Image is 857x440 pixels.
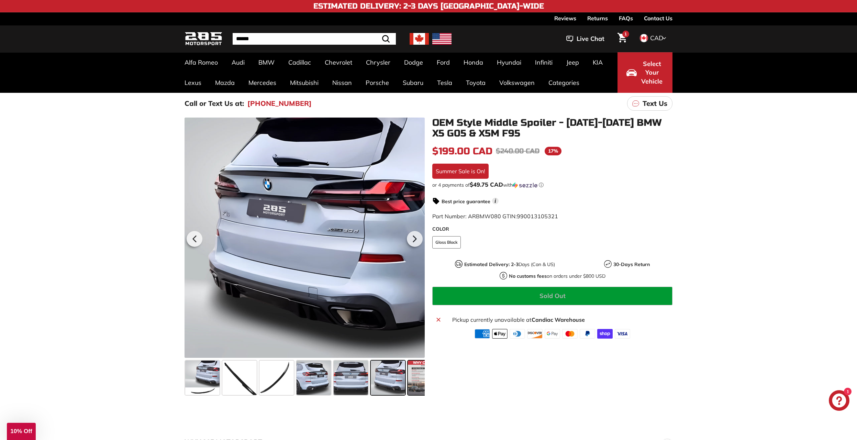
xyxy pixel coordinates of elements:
[432,181,672,188] div: or 4 payments of with
[613,261,650,267] strong: 30-Days Return
[580,329,595,339] img: paypal
[10,428,32,434] span: 10% Off
[325,73,359,93] a: Nissan
[545,147,561,155] span: 17%
[617,52,672,93] button: Select Your Vehicle
[527,329,543,339] img: discover
[644,12,672,24] a: Contact Us
[528,52,559,73] a: Infiniti
[208,73,242,93] a: Mazda
[475,329,490,339] img: american_express
[470,181,503,188] span: $49.75 CAD
[457,52,490,73] a: Honda
[178,73,208,93] a: Lexus
[640,59,664,86] span: Select Your Vehicle
[242,73,283,93] a: Mercedes
[615,329,630,339] img: visa
[827,390,852,412] inbox-online-store-chat: Shopify online store chat
[539,292,566,300] span: Sold Out
[359,52,397,73] a: Chrysler
[432,118,672,139] h1: OEM Style Middle Spoiler - [DATE]-[DATE] BMW X5 G05 & X5M F95
[397,52,430,73] a: Dodge
[545,329,560,339] img: google_pay
[562,329,578,339] img: master
[430,52,457,73] a: Ford
[430,73,459,93] a: Tesla
[627,96,672,111] a: Text Us
[577,34,604,43] span: Live Chat
[517,213,558,220] span: 990013105321
[643,98,667,109] p: Text Us
[225,52,252,73] a: Audi
[359,73,396,93] a: Porsche
[509,273,605,280] p: on orders under $800 USD
[452,316,668,324] p: Pickup currently unavailable at
[178,52,225,73] a: Alfa Romeo
[464,261,555,268] p: Days (Can & US)
[613,27,631,51] a: Cart
[432,287,672,305] button: Sold Out
[509,273,547,279] strong: No customs fees
[281,52,318,73] a: Cadillac
[432,225,672,233] label: COLOR
[185,31,222,47] img: Logo_285_Motorsport_areodynamics_components
[496,147,539,155] span: $240.00 CAD
[650,34,663,42] span: CAD
[490,52,528,73] a: Hyundai
[492,198,499,204] span: i
[432,145,492,157] span: $199.00 CAD
[464,261,519,267] strong: Estimated Delivery: 2-3
[185,98,244,109] p: Call or Text Us at:
[557,30,613,47] button: Live Chat
[7,423,36,440] div: 10% Off
[597,329,613,339] img: shopify_pay
[283,73,325,93] a: Mitsubishi
[624,31,627,36] span: 1
[313,2,544,10] h4: Estimated Delivery: 2-3 Days [GEOGRAPHIC_DATA]-Wide
[492,73,542,93] a: Volkswagen
[432,181,672,188] div: or 4 payments of$49.75 CADwithSezzle Click to learn more about Sezzle
[318,52,359,73] a: Chevrolet
[252,52,281,73] a: BMW
[459,73,492,93] a: Toyota
[432,213,558,220] span: Part Number: ARBMW080 GTIN:
[396,73,430,93] a: Subaru
[233,33,396,45] input: Search
[513,182,537,188] img: Sezzle
[587,12,608,24] a: Returns
[532,316,585,323] strong: Candiac Warehouse
[247,98,312,109] a: [PHONE_NUMBER]
[492,329,508,339] img: apple_pay
[586,52,610,73] a: KIA
[442,198,490,205] strong: Best price guarantee
[510,329,525,339] img: diners_club
[542,73,586,93] a: Categories
[554,12,576,24] a: Reviews
[619,12,633,24] a: FAQs
[432,164,489,179] div: Summer Sale is On!
[559,52,586,73] a: Jeep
